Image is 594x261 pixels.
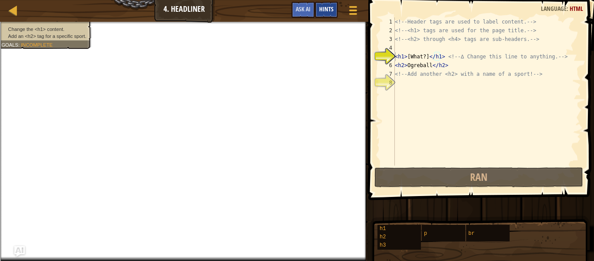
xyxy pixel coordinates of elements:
span: h3 [380,242,386,248]
span: Language [541,4,567,13]
div: 7 [380,70,395,78]
span: Ran [470,170,487,184]
span: Hints [319,5,334,13]
span: : [567,4,570,13]
button: Show game menu [342,2,364,22]
button: Ask AI [14,246,25,257]
span: h2 [380,234,386,240]
div: 3 [380,35,395,44]
div: 2 [380,26,395,35]
div: 6 [380,61,395,70]
span: HTML [570,4,583,13]
div: 8 [380,78,395,87]
button: Ask AI [291,2,315,18]
span: Ask AI [296,5,310,13]
div: Sort New > Old [3,28,591,36]
div: 5 [380,52,395,61]
span: br [468,230,474,237]
div: Sort A > Z [3,20,591,28]
div: Sign out [3,60,591,68]
button: Ran [374,167,583,187]
div: Delete [3,44,591,52]
div: 1 [380,17,395,26]
div: Move To ... [3,36,591,44]
div: 4 [380,44,395,52]
span: p [424,230,427,237]
input: Search outlines [3,11,80,20]
div: Home [3,3,182,11]
div: Options [3,52,591,60]
span: h1 [380,226,386,232]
